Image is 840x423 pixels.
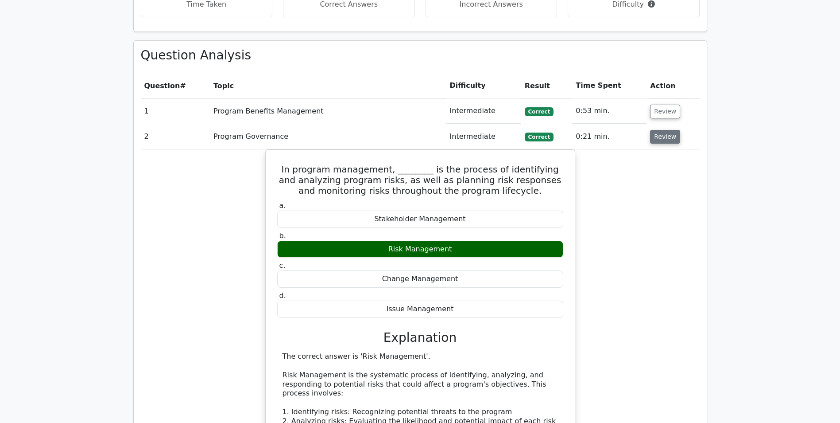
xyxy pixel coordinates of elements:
td: 2 [141,124,210,149]
th: Result [521,73,573,98]
button: Review [650,105,680,118]
td: Program Benefits Management [210,98,446,124]
h3: Explanation [283,330,558,345]
h3: Question Analysis [141,48,700,63]
button: Review [650,130,680,144]
th: Topic [210,73,446,98]
td: 1 [141,98,210,124]
span: d. [279,291,286,300]
span: Question [144,82,180,90]
th: Time Spent [572,73,646,98]
div: Change Management [277,270,563,288]
td: 0:53 min. [572,98,646,124]
div: Stakeholder Management [277,211,563,228]
th: Action [646,73,699,98]
span: Correct [525,107,554,116]
div: Issue Management [277,301,563,318]
td: Intermediate [446,124,521,149]
span: b. [279,231,286,240]
td: Program Governance [210,124,446,149]
th: # [141,73,210,98]
span: c. [279,261,286,270]
td: 0:21 min. [572,124,646,149]
span: Correct [525,133,554,141]
th: Difficulty [446,73,521,98]
span: a. [279,201,286,210]
td: Intermediate [446,98,521,124]
h5: In program management, ________ is the process of identifying and analyzing program risks, as wel... [276,164,564,196]
div: Risk Management [277,241,563,258]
